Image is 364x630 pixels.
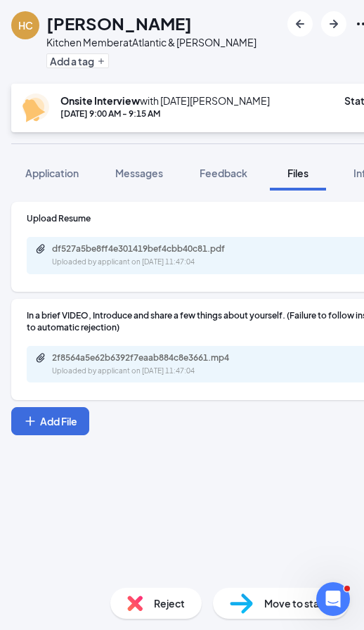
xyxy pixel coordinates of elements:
[60,94,140,107] b: Onsite Interview
[52,243,249,255] div: df527a5be8ff4e301419bef4cbb40c81.pdf
[325,15,342,32] svg: ArrowRight
[35,243,263,268] a: Paperclipdf527a5be8ff4e301419bef4cbb40c81.pdfUploaded by applicant on [DATE] 11:47:04
[60,94,270,108] div: with [DATE][PERSON_NAME]
[154,596,185,611] span: Reject
[200,167,247,179] span: Feedback
[60,108,270,120] div: [DATE] 9:00 AM - 9:15 AM
[52,366,263,377] div: Uploaded by applicant on [DATE] 11:47:04
[287,167,308,179] span: Files
[52,257,263,268] div: Uploaded by applicant on [DATE] 11:47:04
[292,15,308,32] svg: ArrowLeftNew
[287,11,313,37] button: ArrowLeftNew
[264,596,332,611] span: Move to stage
[46,35,256,49] div: Kitchen Member at Atlantic & [PERSON_NAME]
[11,407,89,435] button: Add FilePlus
[35,352,46,364] svg: Paperclip
[46,11,192,35] h1: [PERSON_NAME]
[316,582,350,616] iframe: Intercom live chat
[321,11,346,37] button: ArrowRight
[46,53,109,68] button: PlusAdd a tag
[25,167,79,179] span: Application
[97,57,105,65] svg: Plus
[52,352,249,364] div: 2f8564a5e62b6392f7eaab884c8e3661.mp4
[115,167,163,179] span: Messages
[35,352,263,377] a: Paperclip2f8564a5e62b6392f7eaab884c8e3661.mp4Uploaded by applicant on [DATE] 11:47:04
[35,243,46,255] svg: Paperclip
[23,414,37,428] svg: Plus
